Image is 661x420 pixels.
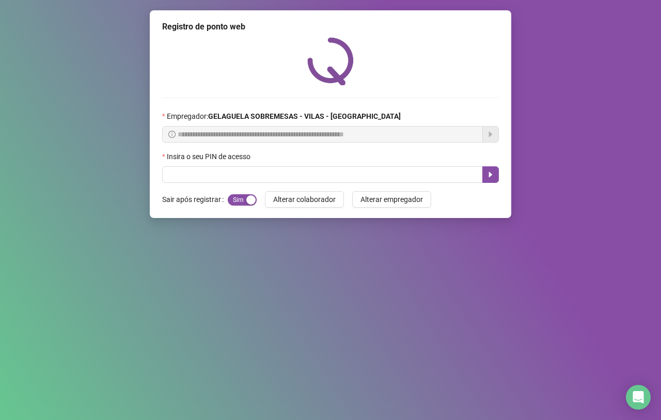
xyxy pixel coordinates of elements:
[168,131,176,138] span: info-circle
[360,194,423,205] span: Alterar empregador
[273,194,336,205] span: Alterar colaborador
[162,21,499,33] div: Registro de ponto web
[208,112,401,120] strong: GELAGUELA SOBREMESAS - VILAS - [GEOGRAPHIC_DATA]
[265,191,344,208] button: Alterar colaborador
[167,111,401,122] span: Empregador :
[162,151,257,162] label: Insira o seu PIN de acesso
[486,170,495,179] span: caret-right
[307,37,354,85] img: QRPoint
[626,385,651,410] div: Open Intercom Messenger
[352,191,431,208] button: Alterar empregador
[162,191,228,208] label: Sair após registrar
